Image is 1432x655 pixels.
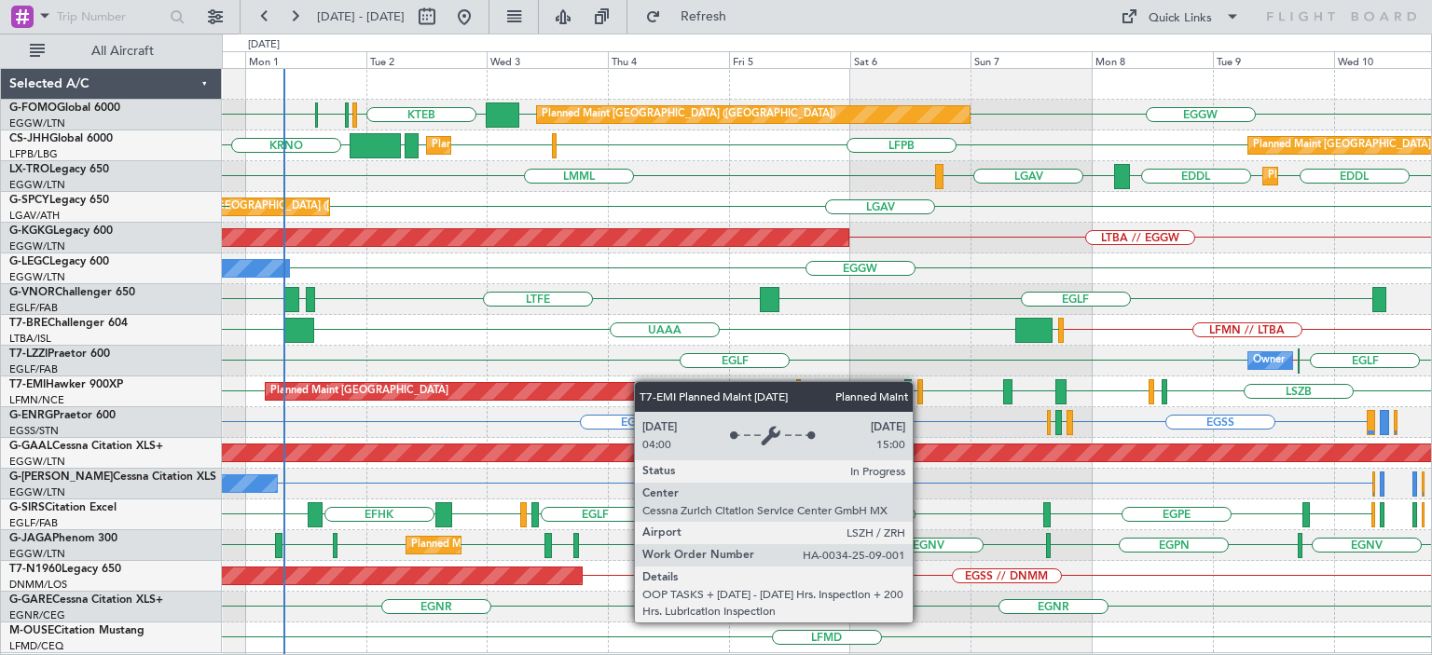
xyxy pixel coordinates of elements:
[9,362,58,376] a: EGLF/FAB
[9,287,55,298] span: G-VNOR
[9,133,113,144] a: CS-JHHGlobal 6000
[9,516,58,530] a: EGLF/FAB
[9,625,54,636] span: M-OUSE
[248,37,280,53] div: [DATE]
[9,318,128,329] a: T7-BREChallenger 604
[9,239,65,253] a: EGGW/LTN
[9,564,62,575] span: T7-N1960
[9,379,46,390] span: T7-EMI
[637,2,749,32] button: Refresh
[9,608,65,622] a: EGNR/CEG
[9,625,145,636] a: M-OUSECitation Mustang
[9,471,216,483] a: G-[PERSON_NAME]Cessna Citation XLS
[9,424,59,438] a: EGSS/STN
[9,195,109,206] a: G-SPCYLegacy 650
[48,45,197,58] span: All Aircraft
[1111,2,1249,32] button: Quick Links
[9,441,163,452] a: G-GAALCessna Citation XLS+
[729,51,850,68] div: Fri 5
[9,441,52,452] span: G-GAAL
[432,131,725,159] div: Planned Maint [GEOGRAPHIC_DATA] ([GEOGRAPHIC_DATA])
[9,164,109,175] a: LX-TROLegacy 650
[245,51,366,68] div: Mon 1
[9,195,49,206] span: G-SPCY
[658,500,952,528] div: Planned Maint [GEOGRAPHIC_DATA] ([GEOGRAPHIC_DATA])
[169,193,432,221] div: Cleaning [GEOGRAPHIC_DATA] ([PERSON_NAME] Intl)
[9,564,121,575] a: T7-N1960Legacy 650
[608,51,729,68] div: Thu 4
[487,51,608,68] div: Wed 3
[9,209,60,223] a: LGAV/ATH
[9,116,65,130] a: EGGW/LTN
[1092,51,1213,68] div: Mon 8
[9,471,113,483] span: G-[PERSON_NAME]
[9,533,117,544] a: G-JAGAPhenom 300
[9,270,65,284] a: EGGW/LTN
[57,3,164,31] input: Trip Number
[9,164,49,175] span: LX-TRO
[971,51,1092,68] div: Sun 7
[9,455,65,469] a: EGGW/LTN
[9,348,110,360] a: T7-LZZIPraetor 600
[9,594,163,606] a: G-GARECessna Citation XLS+
[9,393,64,407] a: LFMN/NCE
[1253,347,1285,375] div: Owner
[9,287,135,298] a: G-VNORChallenger 650
[9,578,67,592] a: DNMM/LOS
[9,102,57,114] span: G-FOMO
[9,502,117,513] a: G-SIRSCitation Excel
[9,332,51,346] a: LTBA/ISL
[9,639,63,653] a: LFMD/CEQ
[9,225,53,237] span: G-KGKG
[542,101,835,129] div: Planned Maint [GEOGRAPHIC_DATA] ([GEOGRAPHIC_DATA])
[665,10,743,23] span: Refresh
[21,36,202,66] button: All Aircraft
[9,178,65,192] a: EGGW/LTN
[9,225,113,237] a: G-KGKGLegacy 600
[317,8,405,25] span: [DATE] - [DATE]
[411,531,705,559] div: Planned Maint [GEOGRAPHIC_DATA] ([GEOGRAPHIC_DATA])
[1268,162,1390,190] div: Planned Maint Dusseldorf
[1213,51,1334,68] div: Tue 9
[9,133,49,144] span: CS-JHH
[9,547,65,561] a: EGGW/LTN
[9,410,53,421] span: G-ENRG
[9,348,48,360] span: T7-LZZI
[9,410,116,421] a: G-ENRGPraetor 600
[9,379,123,390] a: T7-EMIHawker 900XP
[9,502,45,513] span: G-SIRS
[9,594,52,606] span: G-GARE
[9,256,109,267] a: G-LEGCLegacy 600
[270,377,448,405] div: Planned Maint [GEOGRAPHIC_DATA]
[9,301,58,315] a: EGLF/FAB
[9,485,65,499] a: EGGW/LTN
[9,318,48,329] span: T7-BRE
[1149,9,1212,28] div: Quick Links
[366,51,488,68] div: Tue 2
[9,533,52,544] span: G-JAGA
[9,147,58,161] a: LFPB/LBG
[9,256,49,267] span: G-LEGC
[850,51,971,68] div: Sat 6
[9,102,120,114] a: G-FOMOGlobal 6000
